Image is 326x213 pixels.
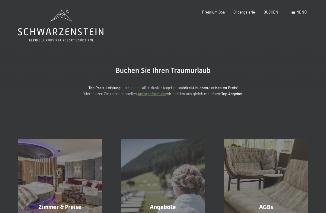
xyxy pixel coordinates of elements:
strong: besten Preis [215,85,237,90]
span: Menü [296,10,307,14]
span: Zimmer & Preise [38,203,81,211]
a: Premium Spa [202,10,225,14]
a: Anfrageformular [138,91,166,96]
a: Bildergalerie [233,10,255,14]
span: AGBs [259,203,273,211]
strong: direkt buchen [184,85,208,90]
strong: Top Preis-Leistung [88,85,120,90]
span: Angebote [150,203,176,211]
a: BUCHEN [264,10,278,14]
p: durch unser All-inklusive Angebot und zum ! Oder nutzen Sie unser schnelles wir melden uns gleich... [42,85,284,97]
span: Buchen Sie Ihren Traumurlaub [116,66,210,75]
strong: Top Angebot. [221,91,244,96]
